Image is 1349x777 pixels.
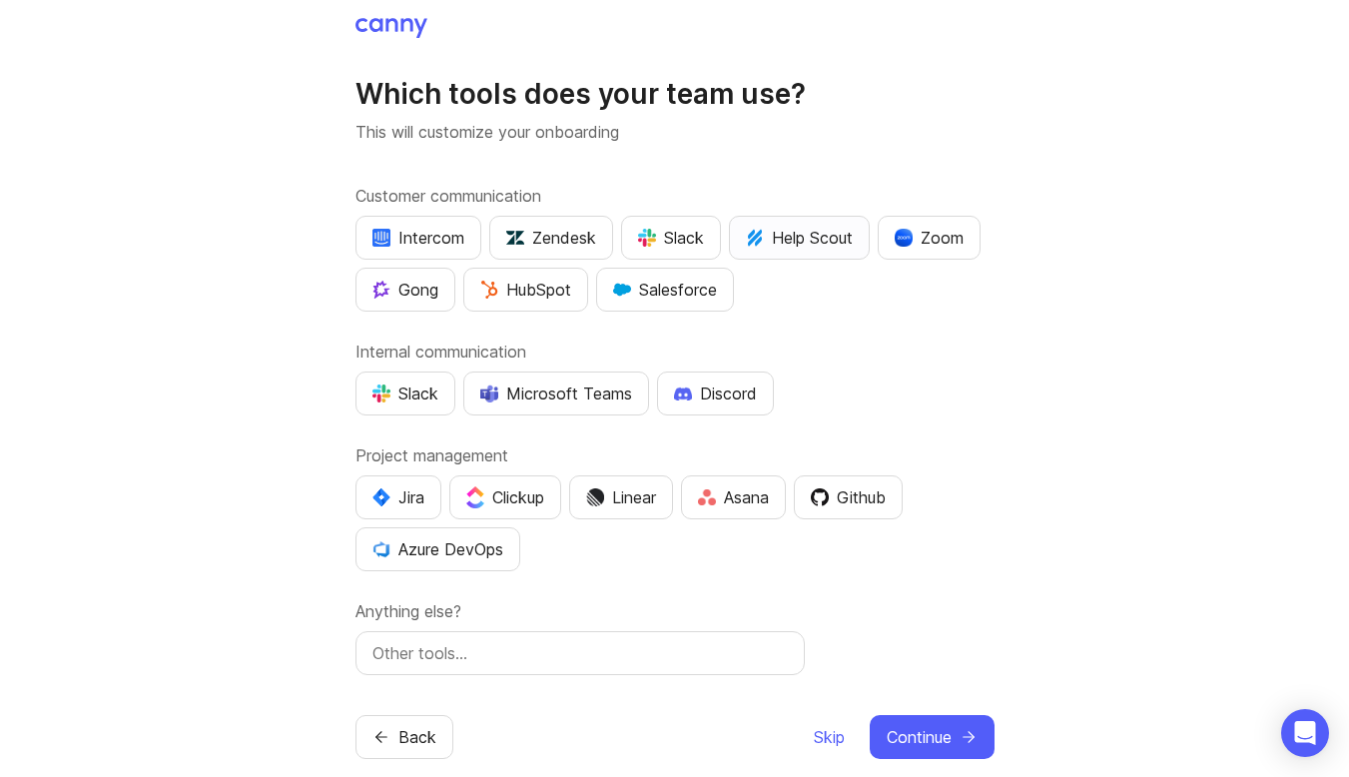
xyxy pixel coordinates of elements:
[355,340,995,364] label: Internal communication
[746,229,764,247] img: kV1LT1TqjqNHPtRK7+FoaplE1qRq1yqhg056Z8K5Oc6xxgIuf0oNQ9LelJqbcyPisAf0C9LDpX5UIuAAAAAElFTkSuQmCC
[596,268,734,312] button: Salesforce
[355,372,455,415] button: Slack
[895,229,913,247] img: xLHbn3khTPgAAAABJRU5ErkJggg==
[372,540,390,558] img: YKcwp4sHBXAAAAAElFTkSuQmCC
[355,475,441,519] button: Jira
[355,216,481,260] button: Intercom
[372,641,788,665] input: Other tools…
[887,725,952,749] span: Continue
[466,486,484,507] img: j83v6vj1tgY2AAAAABJRU5ErkJggg==
[372,229,390,247] img: eRR1duPH6fQxdnSV9IruPjCimau6md0HxlPR81SIPROHX1VjYjAN9a41AAAAAElFTkSuQmCC
[613,278,717,302] div: Salesforce
[586,485,656,509] div: Linear
[638,229,656,247] img: WIAAAAASUVORK5CYII=
[480,278,571,302] div: HubSpot
[355,527,520,571] button: Azure DevOps
[674,387,692,400] img: +iLplPsjzba05dttzK064pds+5E5wZnCVbuGoLvBrYdmEPrXTzGo7zG60bLEREEjvOjaG9Saez5xsOEAbxBwOP6dkea84XY9O...
[372,537,503,561] div: Azure DevOps
[811,485,886,509] div: Github
[372,485,424,509] div: Jira
[489,216,613,260] button: Zendesk
[372,385,390,402] img: WIAAAAASUVORK5CYII=
[506,226,596,250] div: Zendesk
[698,489,716,506] img: Rf5nOJ4Qh9Y9HAAAAAElFTkSuQmCC
[794,475,903,519] button: Github
[372,226,464,250] div: Intercom
[355,599,995,623] label: Anything else?
[657,372,774,415] button: Discord
[586,488,604,506] img: Dm50RERGQWO2Ei1WzHVviWZlaLVriU9uRN6E+tIr91ebaDbMKKPDpFbssSuEG21dcGXkrKsuOVPwCeFJSFAIOxgiKgL2sFHRe...
[674,382,757,405] div: Discord
[355,184,995,208] label: Customer communication
[895,226,964,250] div: Zoom
[466,485,544,509] div: Clickup
[1281,709,1329,757] div: Open Intercom Messenger
[621,216,721,260] button: Slack
[463,372,649,415] button: Microsoft Teams
[613,281,631,299] img: GKxMRLiRsgdWqxrdBeWfGK5kaZ2alx1WifDSa2kSTsK6wyJURKhUuPoQRYzjholVGzT2A2owx2gHwZoyZHHCYJ8YNOAZj3DSg...
[811,488,829,506] img: 0D3hMmx1Qy4j6AAAAAElFTkSuQmCC
[681,475,786,519] button: Asana
[480,281,498,299] img: G+3M5qq2es1si5SaumCnMN47tP1CvAZneIVX5dcx+oz+ZLhv4kfP9DwAAAABJRU5ErkJggg==
[746,226,853,250] div: Help Scout
[463,268,588,312] button: HubSpot
[355,76,995,112] h1: Which tools does your team use?
[372,281,390,299] img: qKnp5cUisfhcFQGr1t296B61Fm0WkUVwBZaiVE4uNRmEGBFetJMz8xGrgPHqF1mLDIG816Xx6Jz26AFmkmT0yuOpRCAR7zRpG...
[638,226,704,250] div: Slack
[506,229,524,247] img: UniZRqrCPz6BHUWevMzgDJ1FW4xaGg2egd7Chm8uY0Al1hkDyjqDa8Lkk0kDEdqKkBok+T4wfoD0P0o6UMciQ8AAAAASUVORK...
[878,216,981,260] button: Zoom
[355,443,995,467] label: Project management
[698,485,769,509] div: Asana
[355,18,427,38] img: Canny Home
[569,475,673,519] button: Linear
[355,268,455,312] button: Gong
[372,382,438,405] div: Slack
[355,715,453,759] button: Back
[813,715,846,759] button: Skip
[814,725,845,749] span: Skip
[398,725,436,749] span: Back
[372,278,438,302] div: Gong
[480,385,498,401] img: D0GypeOpROL5AAAAAElFTkSuQmCC
[870,715,995,759] button: Continue
[449,475,561,519] button: Clickup
[729,216,870,260] button: Help Scout
[372,488,390,506] img: svg+xml;base64,PHN2ZyB4bWxucz0iaHR0cDovL3d3dy53My5vcmcvMjAwMC9zdmciIHZpZXdCb3g9IjAgMCA0MC4zNDMgND...
[355,120,995,144] p: This will customize your onboarding
[480,382,632,405] div: Microsoft Teams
